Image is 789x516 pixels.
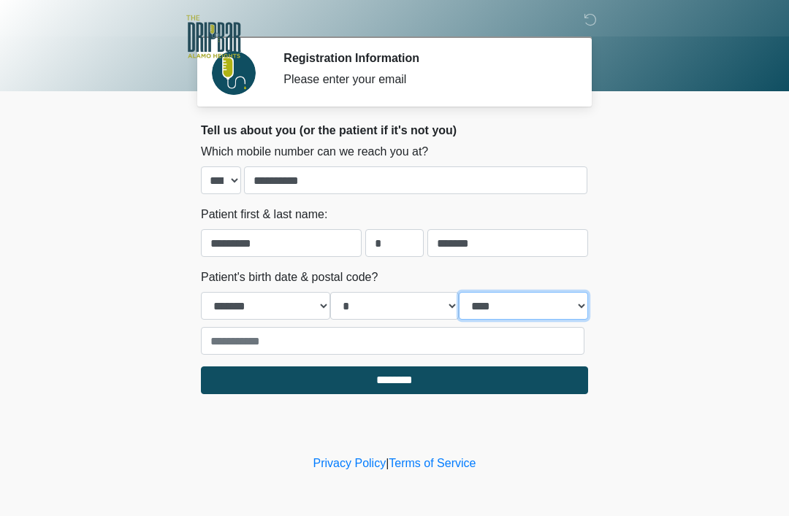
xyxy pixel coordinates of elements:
a: Terms of Service [389,457,476,469]
label: Patient first & last name: [201,206,327,223]
label: Patient's birth date & postal code? [201,269,378,286]
h2: Tell us about you (or the patient if it's not you) [201,123,588,137]
a: Privacy Policy [313,457,386,469]
a: | [386,457,389,469]
img: The DRIPBaR - Alamo Heights Logo [186,11,241,63]
label: Which mobile number can we reach you at? [201,143,428,161]
div: Please enter your email [283,71,566,88]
